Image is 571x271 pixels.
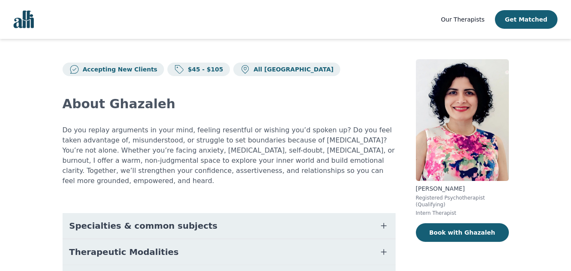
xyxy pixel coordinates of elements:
button: Therapeutic Modalities [63,239,396,265]
span: Therapeutic Modalities [69,246,179,258]
button: Book with Ghazaleh [416,223,509,242]
img: Ghazaleh_Bozorg [416,59,509,181]
a: Our Therapists [441,14,484,25]
span: Our Therapists [441,16,484,23]
button: Specialties & common subjects [63,213,396,238]
p: Intern Therapist [416,210,509,216]
span: Specialties & common subjects [69,220,218,232]
p: Accepting New Clients [79,65,158,74]
p: Do you replay arguments in your mind, feeling resentful or wishing you’d spoken up? Do you feel t... [63,125,396,186]
button: Get Matched [495,10,557,29]
h2: About Ghazaleh [63,96,396,112]
p: All [GEOGRAPHIC_DATA] [250,65,333,74]
img: alli logo [14,11,34,28]
p: Registered Psychotherapist (Qualifying) [416,194,509,208]
p: [PERSON_NAME] [416,184,509,193]
p: $45 - $105 [184,65,223,74]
